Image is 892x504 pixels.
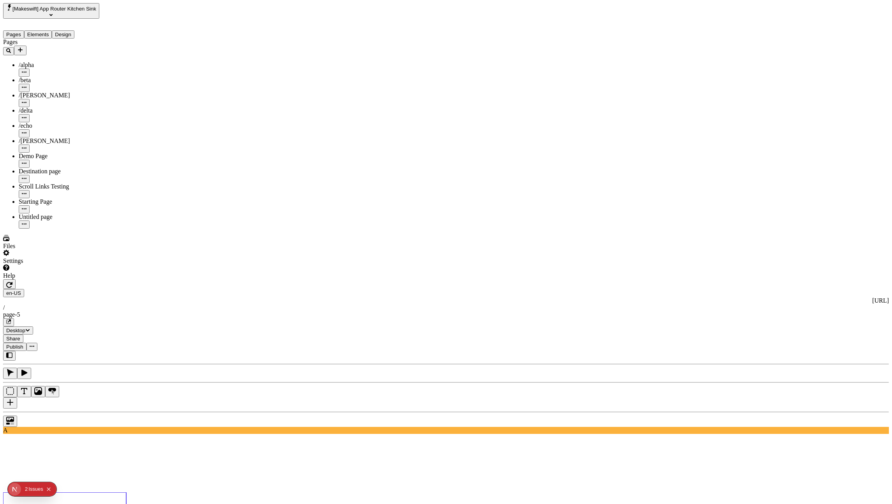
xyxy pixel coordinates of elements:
[19,168,111,175] div: Destination page
[6,328,25,333] span: Desktop
[3,434,889,492] iframe: The editor's rendered HTML document
[17,386,31,397] button: Text
[19,153,111,160] div: Demo Page
[6,344,23,350] span: Publish
[19,137,111,145] div: /[PERSON_NAME]
[14,46,26,55] button: Add new
[6,336,20,342] span: Share
[3,386,17,397] button: Box
[3,243,111,250] div: Files
[19,107,111,114] div: /delta
[3,257,111,264] div: Settings
[3,343,26,351] button: Publish
[3,326,33,335] button: Desktop
[45,386,59,397] button: Button
[19,183,111,190] div: Scroll Links Testing
[3,427,889,434] div: A
[31,386,45,397] button: Image
[3,30,24,39] button: Pages
[3,39,111,46] div: Pages
[3,335,23,343] button: Share
[3,3,99,19] button: Select site
[24,30,52,39] button: Elements
[3,304,889,311] div: /
[3,297,889,304] div: [URL]
[19,122,111,129] div: /echo
[19,92,111,99] div: /[PERSON_NAME]
[19,62,111,69] div: /alpha
[19,213,111,220] div: Untitled page
[3,272,111,279] div: Help
[3,289,24,297] button: Open locale picker
[52,30,74,39] button: Design
[12,6,96,12] span: [Makeswift] App Router Kitchen Sink
[6,290,21,296] span: en-US
[19,198,111,205] div: Starting Page
[19,77,111,84] div: /beta
[3,311,889,318] div: page-5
